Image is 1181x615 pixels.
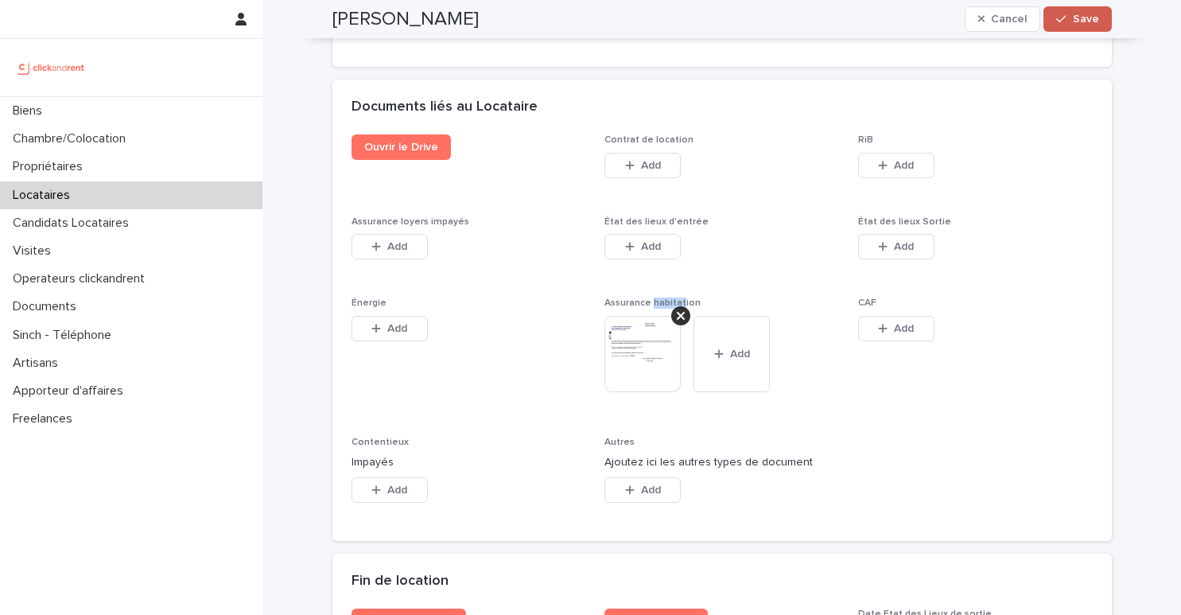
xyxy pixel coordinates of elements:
[364,142,438,153] span: Ouvrir le Drive
[387,485,407,496] span: Add
[641,485,661,496] span: Add
[858,135,873,145] span: RiB
[332,8,479,31] h2: [PERSON_NAME]
[604,298,701,308] span: Assurance habitation
[352,573,449,590] h2: Fin de location
[6,131,138,146] p: Chambre/Colocation
[991,14,1027,25] span: Cancel
[6,356,71,371] p: Artisans
[352,217,469,227] span: Assurance loyers impayés
[6,411,85,426] p: Freelances
[352,234,428,259] button: Add
[6,328,124,343] p: Sinch - Téléphone
[352,477,428,503] button: Add
[693,316,770,392] button: Add
[6,216,142,231] p: Candidats Locataires
[641,160,661,171] span: Add
[352,438,409,447] span: Contentieux
[604,438,635,447] span: Autres
[6,243,64,259] p: Visites
[604,234,681,259] button: Add
[6,188,83,203] p: Locataires
[894,160,914,171] span: Add
[730,348,750,360] span: Add
[352,454,586,471] p: Impayés
[6,299,89,314] p: Documents
[965,6,1041,32] button: Cancel
[894,241,914,252] span: Add
[6,159,95,174] p: Propriétaires
[387,241,407,252] span: Add
[604,454,839,471] p: Ajoutez ici les autres types de document
[352,99,538,116] h2: Documents liés au Locataire
[6,383,136,399] p: Apporteur d'affaires
[858,298,876,308] span: CAF
[1073,14,1099,25] span: Save
[604,135,693,145] span: Contrat de location
[858,234,934,259] button: Add
[387,323,407,334] span: Add
[604,153,681,178] button: Add
[858,316,934,341] button: Add
[858,153,934,178] button: Add
[858,217,951,227] span: État des lieux Sortie
[352,316,428,341] button: Add
[604,477,681,503] button: Add
[352,298,387,308] span: Énergie
[352,134,451,160] a: Ouvrir le Drive
[1043,6,1111,32] button: Save
[6,271,157,286] p: Operateurs clickandrent
[13,52,90,84] img: UCB0brd3T0yccxBKYDjQ
[641,241,661,252] span: Add
[604,217,709,227] span: État des lieux d'entrée
[894,323,914,334] span: Add
[6,103,55,119] p: Biens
